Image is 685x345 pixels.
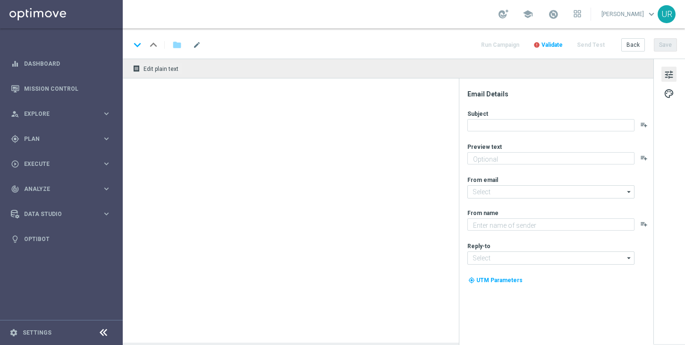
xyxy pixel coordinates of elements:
i: settings [9,328,18,337]
i: receipt [133,65,140,72]
button: play_circle_outline Execute keyboard_arrow_right [10,160,111,168]
label: Subject [467,110,488,118]
i: keyboard_arrow_down [130,38,144,52]
a: Mission Control [24,76,111,101]
i: person_search [11,110,19,118]
div: Dashboard [11,51,111,76]
button: lightbulb Optibot [10,235,111,243]
span: keyboard_arrow_down [646,9,657,19]
div: Explore [11,110,102,118]
button: Save [654,38,677,52]
button: person_search Explore keyboard_arrow_right [10,110,111,118]
button: gps_fixed Plan keyboard_arrow_right [10,135,111,143]
span: Plan [24,136,102,142]
i: keyboard_arrow_right [102,209,111,218]
button: folder [171,37,183,52]
button: equalizer Dashboard [10,60,111,68]
span: UTM Parameters [476,277,523,284]
i: my_location [468,277,475,284]
button: Mission Control [10,85,111,93]
input: Select [467,251,634,265]
span: Explore [24,111,102,117]
button: Data Studio keyboard_arrow_right [10,210,111,218]
span: mode_edit [193,41,201,49]
div: Execute [11,160,102,168]
button: Back [621,38,645,52]
button: palette [661,86,677,101]
a: Dashboard [24,51,111,76]
i: keyboard_arrow_right [102,159,111,168]
i: arrow_drop_down [625,252,634,264]
i: keyboard_arrow_right [102,134,111,143]
button: error Validate [532,39,564,52]
label: Reply-to [467,242,490,250]
div: Analyze [11,185,102,193]
label: Preview text [467,143,502,151]
button: playlist_add [640,121,648,129]
div: Plan [11,135,102,143]
div: UR [658,5,676,23]
span: Edit plain text [144,66,178,72]
button: my_location UTM Parameters [467,275,524,285]
span: school [523,9,533,19]
div: Mission Control [11,76,111,101]
input: Select [467,185,634,198]
a: Optibot [24,226,111,251]
span: Data Studio [24,211,102,217]
label: From name [467,209,499,217]
span: palette [664,87,674,100]
span: Validate [541,42,563,48]
button: playlist_add [640,220,648,228]
i: error [533,42,540,48]
i: equalizer [11,60,19,68]
button: track_changes Analyze keyboard_arrow_right [10,185,111,193]
i: gps_fixed [11,135,19,143]
i: keyboard_arrow_right [102,184,111,193]
i: keyboard_arrow_right [102,109,111,118]
div: Data Studio [11,210,102,218]
i: play_circle_outline [11,160,19,168]
a: Settings [23,330,51,336]
div: Email Details [467,90,652,98]
label: From email [467,176,498,184]
i: lightbulb [11,235,19,243]
button: receipt Edit plain text [130,62,183,75]
button: playlist_add [640,154,648,162]
div: Optibot [11,226,111,251]
span: Execute [24,161,102,167]
span: Analyze [24,186,102,192]
button: tune [661,67,677,82]
i: arrow_drop_down [625,186,634,198]
a: [PERSON_NAME]keyboard_arrow_down [600,7,658,21]
i: track_changes [11,185,19,193]
span: tune [664,69,674,81]
i: folder [172,39,182,51]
